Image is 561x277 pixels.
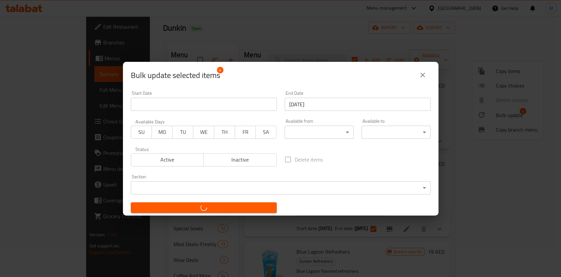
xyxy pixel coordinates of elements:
span: TH [217,127,232,137]
button: close [415,67,431,83]
span: Inactive [206,155,274,164]
span: SU [134,127,149,137]
div: ​ [362,126,431,139]
button: MO [152,126,173,139]
span: Selected items count [131,70,220,81]
span: 4 [217,67,223,73]
span: Active [134,155,201,164]
span: WE [196,127,211,137]
span: Delete items [295,156,323,164]
button: TU [172,126,193,139]
button: Active [131,153,204,166]
div: ​ [131,181,431,194]
span: SA [258,127,274,137]
button: SU [131,126,152,139]
div: ​ [285,126,354,139]
button: TH [214,126,235,139]
button: FR [235,126,256,139]
span: FR [238,127,253,137]
span: MO [154,127,170,137]
button: Inactive [203,153,277,166]
button: SA [255,126,276,139]
button: WE [193,126,214,139]
span: TU [175,127,191,137]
